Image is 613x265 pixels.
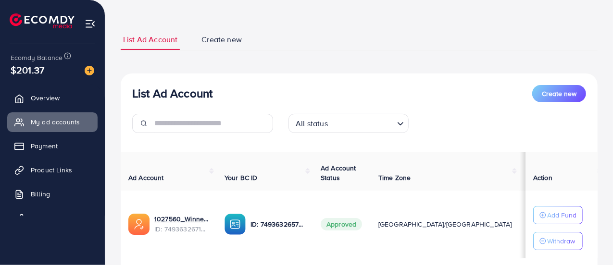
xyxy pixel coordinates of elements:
a: Payment [7,136,98,156]
img: ic-ba-acc.ded83a64.svg [225,214,246,235]
p: ID: 7493632657788567559 [250,218,305,230]
img: ic-ads-acc.e4c84228.svg [128,214,150,235]
span: $201.37 [11,63,44,77]
a: 1027560_Winnerize_1744747938584 [154,214,209,224]
span: Create new [542,89,576,98]
span: All status [294,117,330,131]
input: Search for option [331,115,393,131]
span: [GEOGRAPHIC_DATA]/[GEOGRAPHIC_DATA] [378,219,512,229]
span: Product Links [31,165,72,175]
a: My ad accounts [7,112,98,132]
a: Overview [7,88,98,108]
span: My ad accounts [31,117,80,127]
span: Time Zone [378,173,411,182]
a: Affiliate Program [7,208,98,228]
span: Payment [31,141,58,151]
span: Billing [31,189,50,199]
p: Add Fund [547,209,576,221]
img: logo [10,13,75,28]
span: Overview [31,93,60,103]
h3: List Ad Account [132,86,213,100]
span: Action [533,173,552,182]
span: Ad Account Status [321,163,356,182]
span: Ecomdy Balance [11,53,63,62]
span: Your BC ID [225,173,258,182]
a: Product Links [7,160,98,180]
iframe: Chat [572,222,606,258]
span: Approved [321,218,362,230]
span: List Ad Account [123,34,177,45]
a: Billing [7,184,98,204]
button: Withdraw [533,232,583,250]
span: Ad Account [128,173,164,182]
span: Affiliate Program [31,213,82,223]
button: Create new [532,85,586,102]
span: ID: 7493632671978045448 [154,224,209,234]
span: Create new [201,34,242,45]
p: Withdraw [547,235,575,247]
img: image [85,66,94,75]
img: menu [85,18,96,29]
button: Add Fund [533,206,583,224]
div: Search for option [288,114,409,133]
div: <span class='underline'>1027560_Winnerize_1744747938584</span></br>7493632671978045448 [154,214,209,234]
